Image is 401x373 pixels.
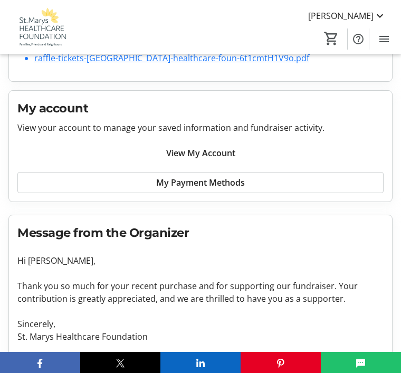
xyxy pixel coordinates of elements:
button: Menu [374,28,395,50]
img: St. Marys Healthcare Foundation's Logo [6,7,77,47]
p: Sincerely, [17,318,384,330]
span: My Payment Methods [156,176,245,189]
h2: Message from the Organizer [17,224,384,242]
span: [PERSON_NAME] [308,9,374,22]
button: X [80,352,160,373]
a: raffle-tickets-[GEOGRAPHIC_DATA]-healthcare-foun-6t1cmtH1V9o.pdf [34,52,309,64]
button: Pinterest [241,352,321,373]
a: View My Account [17,142,384,164]
h2: My account [17,99,384,117]
button: LinkedIn [160,352,241,373]
button: [PERSON_NAME] [300,7,395,24]
span: View My Account [166,147,235,159]
button: Cart [322,29,341,48]
p: Thank you so much for your recent purchase and for supporting our fundraiser. Your contribution i... [17,280,384,305]
p: St. Marys Healthcare Foundation [17,330,384,343]
a: My Payment Methods [17,172,384,193]
button: SMS [321,352,401,373]
p: View your account to manage your saved information and fundraiser activity. [17,121,384,134]
button: Help [348,28,369,50]
p: Hi [PERSON_NAME], [17,254,384,267]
